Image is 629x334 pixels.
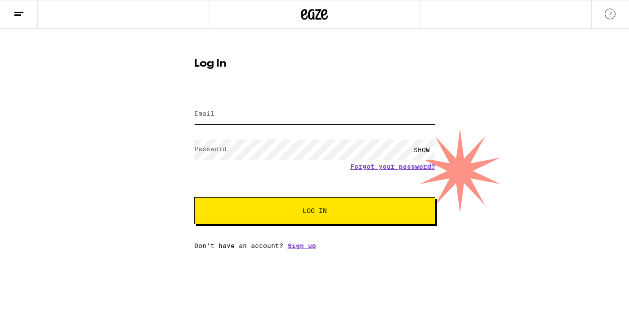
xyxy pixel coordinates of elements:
a: Forgot your password? [350,163,435,170]
span: Log In [303,208,327,214]
h1: Log In [194,59,435,69]
input: Email [194,104,435,124]
a: Sign up [288,242,316,249]
span: Hi. Need any help? [5,6,65,14]
div: SHOW [408,140,435,160]
button: Log In [194,197,435,224]
div: Don't have an account? [194,242,435,249]
label: Password [194,145,227,153]
label: Email [194,110,214,117]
